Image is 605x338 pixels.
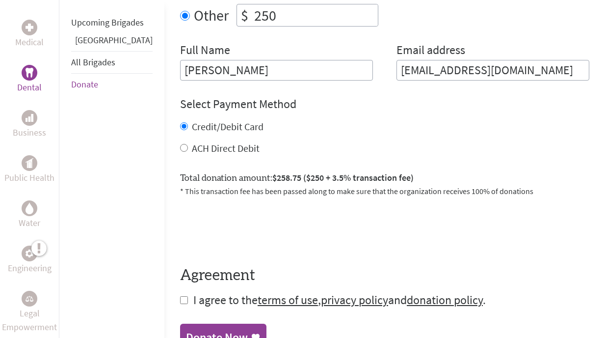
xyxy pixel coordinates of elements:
[407,292,483,308] a: donation policy
[19,200,40,230] a: WaterWater
[192,142,260,154] label: ACH Direct Debit
[396,42,465,60] label: Email address
[71,51,153,74] li: All Brigades
[71,56,115,68] a: All Brigades
[26,202,33,214] img: Water
[19,216,40,230] p: Water
[22,20,37,35] div: Medical
[321,292,388,308] a: privacy policy
[180,267,589,284] h4: Agreement
[22,291,37,307] div: Legal Empowerment
[26,296,33,302] img: Legal Empowerment
[252,4,378,26] input: Enter Amount
[272,172,414,183] span: $258.75 ($250 + 3.5% transaction fee)
[193,292,486,308] span: I agree to the , and .
[8,261,52,275] p: Engineering
[71,79,98,90] a: Donate
[8,246,52,275] a: EngineeringEngineering
[13,126,46,140] p: Business
[180,96,589,112] h4: Select Payment Method
[17,65,42,94] a: DentalDental
[71,17,144,28] a: Upcoming Brigades
[71,12,153,33] li: Upcoming Brigades
[75,34,153,46] a: [GEOGRAPHIC_DATA]
[22,246,37,261] div: Engineering
[71,74,153,95] li: Donate
[22,110,37,126] div: Business
[22,200,37,216] div: Water
[192,120,263,133] label: Credit/Debit Card
[4,171,54,185] p: Public Health
[194,4,229,27] label: Other
[15,35,44,49] p: Medical
[180,185,589,197] p: * This transaction fee has been passed along to make sure that the organization receives 100% of ...
[26,68,33,77] img: Dental
[15,20,44,49] a: MedicalMedical
[4,155,54,185] a: Public HealthPublic Health
[13,110,46,140] a: BusinessBusiness
[71,33,153,51] li: Panama
[22,65,37,81] div: Dental
[26,250,33,257] img: Engineering
[180,171,414,185] label: Total donation amount:
[180,42,230,60] label: Full Name
[26,158,33,168] img: Public Health
[180,60,373,81] input: Enter Full Name
[26,24,33,31] img: Medical
[17,81,42,94] p: Dental
[22,155,37,171] div: Public Health
[180,209,329,247] iframe: reCAPTCHA
[26,114,33,122] img: Business
[237,4,252,26] div: $
[396,60,589,81] input: Your Email
[258,292,318,308] a: terms of use
[2,291,57,334] a: Legal EmpowermentLegal Empowerment
[2,307,57,334] p: Legal Empowerment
